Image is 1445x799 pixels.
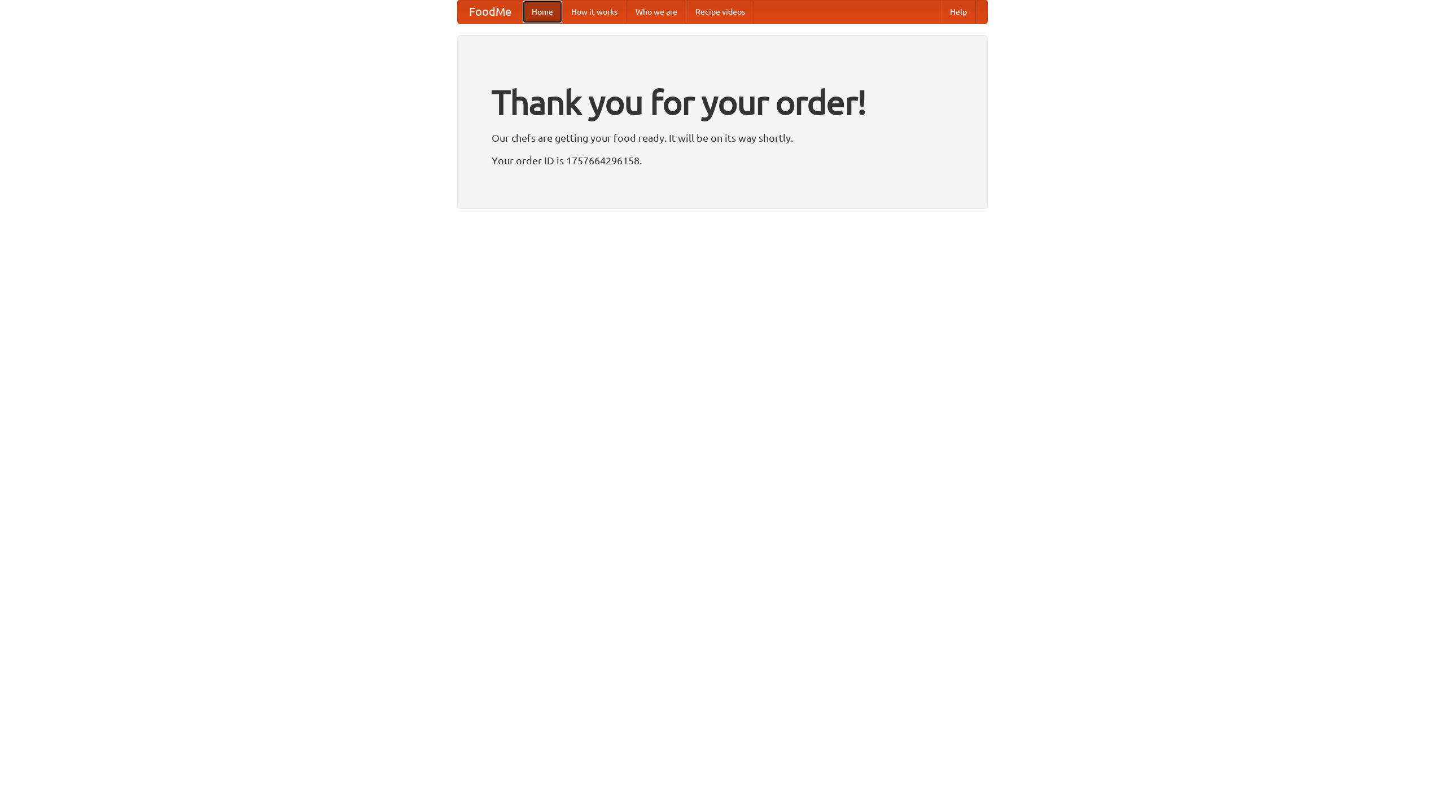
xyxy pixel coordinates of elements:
[492,75,953,129] h1: Thank you for your order!
[523,1,562,23] a: Home
[941,1,976,23] a: Help
[492,129,953,146] p: Our chefs are getting your food ready. It will be on its way shortly.
[562,1,627,23] a: How it works
[686,1,754,23] a: Recipe videos
[492,152,953,169] p: Your order ID is 1757664296158.
[458,1,523,23] a: FoodMe
[627,1,686,23] a: Who we are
